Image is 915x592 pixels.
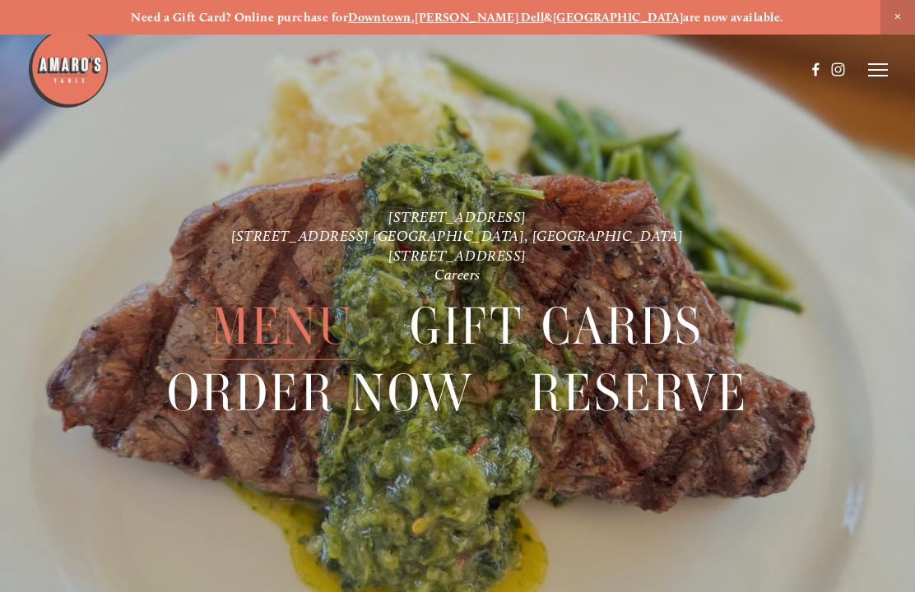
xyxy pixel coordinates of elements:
[348,10,411,25] a: Downtown
[530,360,748,427] span: Reserve
[553,10,684,25] a: [GEOGRAPHIC_DATA]
[211,293,355,358] a: Menu
[411,10,415,25] strong: ,
[388,208,527,225] a: [STREET_ADDRESS]
[683,10,783,25] strong: are now available.
[388,246,527,263] a: [STREET_ADDRESS]
[231,227,684,244] a: [STREET_ADDRESS] [GEOGRAPHIC_DATA], [GEOGRAPHIC_DATA]
[410,293,704,358] a: Gift Cards
[544,10,552,25] strong: &
[131,10,348,25] strong: Need a Gift Card? Online purchase for
[434,266,481,283] a: Careers
[27,27,109,109] img: Amaro's Table
[530,360,748,426] a: Reserve
[167,360,475,426] a: Order Now
[415,10,544,25] a: [PERSON_NAME] Dell
[167,360,475,427] span: Order Now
